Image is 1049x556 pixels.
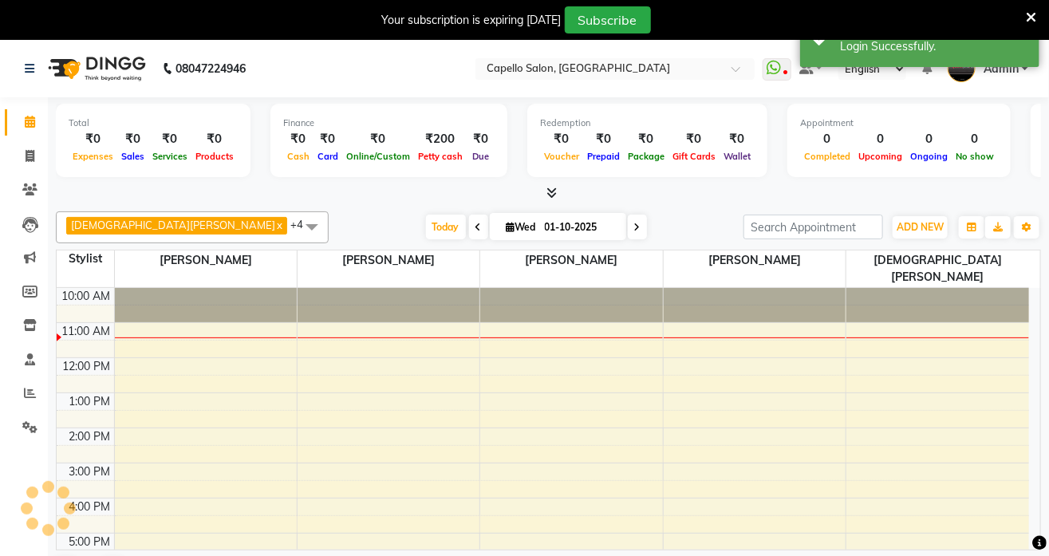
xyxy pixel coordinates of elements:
b: 08047224946 [175,46,246,91]
span: +4 [290,218,315,231]
a: 2 [922,61,932,76]
span: Wed [503,221,540,233]
div: 1:00 PM [66,393,114,410]
span: [PERSON_NAME] [115,250,297,270]
span: ADD NEW [897,221,944,233]
div: 0 [906,130,952,148]
span: Online/Custom [342,151,414,162]
span: Services [148,151,191,162]
div: 12:00 PM [60,358,114,375]
div: ₹0 [583,130,624,148]
div: Login Successfully. [840,38,1027,55]
span: Sales [117,151,148,162]
div: 10:00 AM [59,288,114,305]
span: Package [624,151,668,162]
div: 2:00 PM [66,428,114,445]
div: Redemption [540,116,755,130]
span: Expenses [69,151,117,162]
div: ₹0 [314,130,342,148]
span: Completed [800,151,854,162]
span: [DEMOGRAPHIC_DATA][PERSON_NAME] [71,219,275,231]
div: 3:00 PM [66,463,114,480]
div: 4:00 PM [66,499,114,515]
div: Finance [283,116,495,130]
div: Total [69,116,238,130]
div: 0 [854,130,906,148]
span: Card [314,151,342,162]
span: [PERSON_NAME] [664,250,846,270]
div: Appointment [800,116,998,130]
span: [PERSON_NAME] [298,250,479,270]
div: Your subscription is expiring [DATE] [382,12,562,29]
div: 0 [952,130,998,148]
span: Voucher [540,151,583,162]
span: Gift Cards [668,151,720,162]
a: x [275,219,282,231]
span: Products [191,151,238,162]
span: Petty cash [414,151,467,162]
input: Search Appointment [743,215,883,239]
div: 0 [800,130,854,148]
div: ₹0 [69,130,117,148]
span: Upcoming [854,151,906,162]
div: 5:00 PM [66,534,114,550]
span: No show [952,151,998,162]
div: ₹0 [668,130,720,148]
img: logo [41,46,150,91]
div: ₹0 [720,130,755,148]
div: ₹0 [540,130,583,148]
span: Ongoing [906,151,952,162]
button: ADD NEW [893,216,948,239]
span: Wallet [720,151,755,162]
span: Prepaid [583,151,624,162]
div: ₹0 [467,130,495,148]
div: ₹0 [191,130,238,148]
div: ₹0 [283,130,314,148]
div: ₹200 [414,130,467,148]
span: Today [426,215,466,239]
span: Due [468,151,493,162]
div: ₹0 [624,130,668,148]
button: Subscribe [565,6,651,34]
input: 2025-10-01 [540,215,620,239]
img: Admin [948,54,976,82]
span: [PERSON_NAME] [480,250,662,270]
span: Admin [984,61,1019,77]
div: ₹0 [342,130,414,148]
div: ₹0 [117,130,148,148]
div: 11:00 AM [59,323,114,340]
span: [DEMOGRAPHIC_DATA][PERSON_NAME] [846,250,1029,287]
div: ₹0 [148,130,191,148]
span: Cash [283,151,314,162]
div: Stylist [57,250,114,267]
